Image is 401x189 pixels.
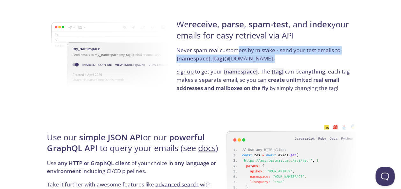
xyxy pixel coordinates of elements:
[214,55,222,62] strong: tag
[176,19,354,46] h4: We , , , and your emails for easy retrieval via API
[189,19,217,30] strong: receive
[198,142,216,153] a: docs
[273,68,282,75] strong: tag
[51,4,181,105] img: namespace-image
[58,159,130,166] strong: any HTTP or GraphQL client
[226,68,256,75] strong: namespace
[249,19,288,30] strong: spam-test
[224,68,258,75] code: { }
[47,131,204,153] strong: powerful GraphQL API
[47,132,225,159] h4: Use our or our to query your emails (see )
[155,180,199,188] a: advanced search
[310,19,331,30] strong: index
[302,68,325,75] strong: anything
[176,46,354,67] p: Never spam real customers by mistake - send your test emails to .
[222,19,244,30] strong: parse
[176,67,354,92] p: to get your . The can be : each tag makes a separate email, so you can by simply changing the tag!
[47,159,216,175] strong: any language or environment
[271,68,284,75] code: { }
[176,55,273,62] code: { } . { } @[DOMAIN_NAME]
[176,76,339,92] strong: create unlimited real email addresses and mailboxes on the fly
[79,131,143,143] strong: simple JSON API
[375,167,395,186] iframe: Help Scout Beacon - Open
[176,68,194,75] a: Signup
[47,159,225,180] p: Use of your choice in including CI/CD pipelines.
[178,55,209,62] strong: namespace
